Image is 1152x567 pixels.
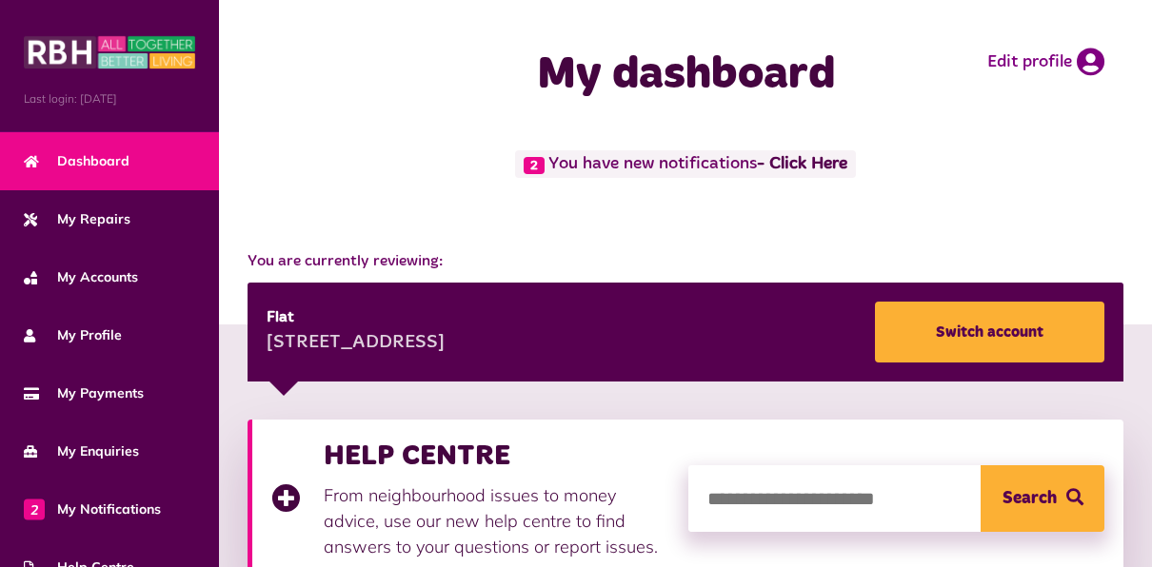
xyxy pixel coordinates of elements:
p: From neighbourhood issues to money advice, use our new help centre to find answers to your questi... [324,482,669,559]
h3: HELP CENTRE [324,439,669,473]
button: Search [981,465,1104,532]
span: Search [1003,465,1057,532]
span: My Notifications [24,499,161,519]
span: My Accounts [24,267,138,287]
span: 2 [24,499,45,519]
a: Edit profile [987,48,1104,76]
div: Flat [267,306,445,329]
h1: My dashboard [471,48,900,103]
span: You are currently reviewing: [248,250,1123,273]
span: Dashboard [24,151,129,171]
span: Last login: [DATE] [24,90,195,108]
a: - Click Here [757,156,847,173]
div: [STREET_ADDRESS] [267,329,445,358]
img: MyRBH [24,33,195,71]
span: You have new notifications [515,150,856,178]
span: My Enquiries [24,441,139,461]
span: 2 [524,157,545,174]
span: My Payments [24,383,144,403]
a: Switch account [875,302,1104,362]
span: My Repairs [24,209,130,229]
span: My Profile [24,325,122,345]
